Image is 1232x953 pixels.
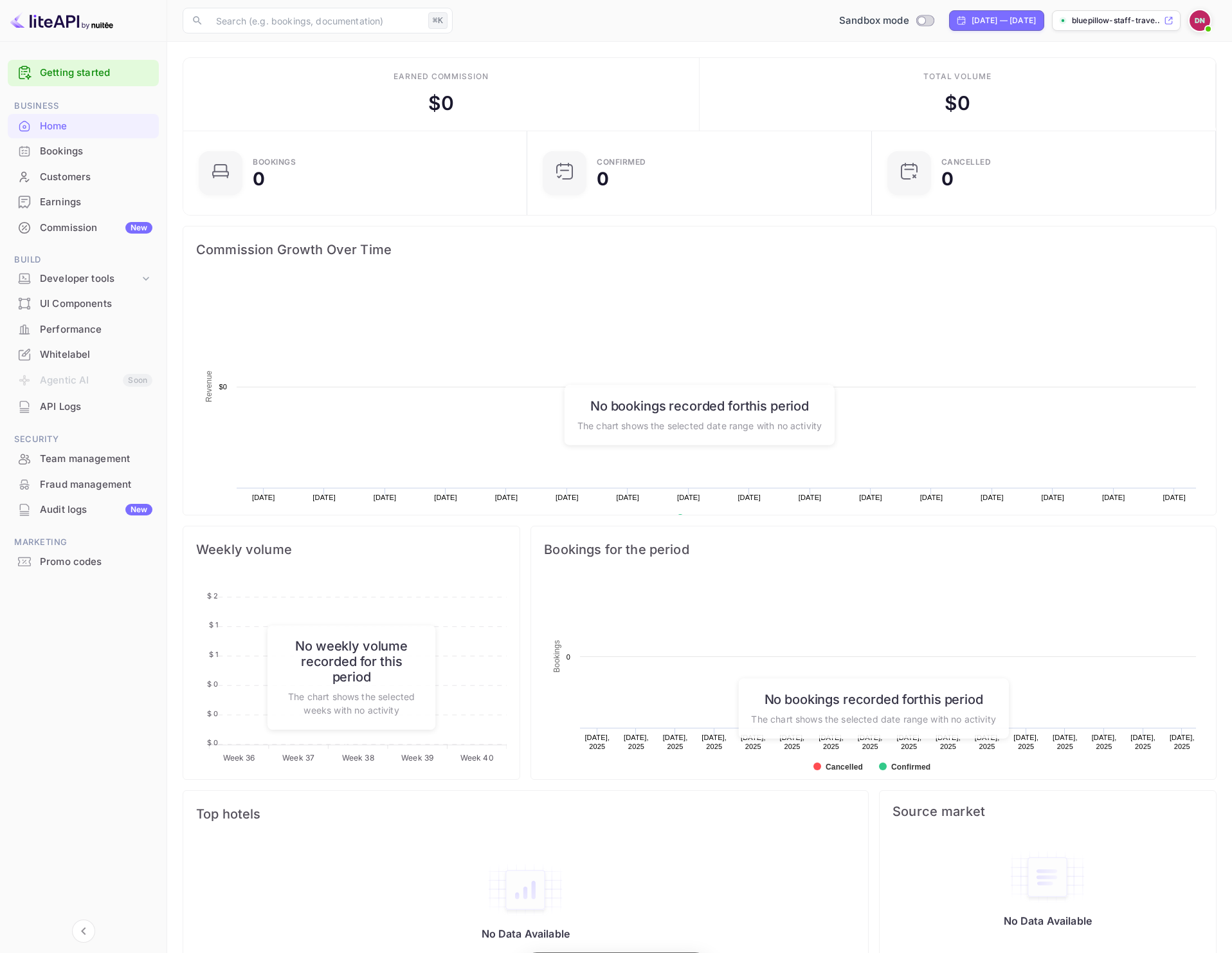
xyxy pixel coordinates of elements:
text: Confirmed [891,763,930,772]
text: [DATE], 2025 [1053,734,1078,750]
img: Dom Newboult [1190,10,1210,31]
div: Home [8,114,159,139]
text: [DATE] [374,494,397,501]
span: Bookings for the period [544,539,1203,560]
img: empty-state-table2.svg [487,863,564,917]
a: Bookings [8,139,159,163]
span: Source market [892,804,1203,819]
p: The chart shows the selected weeks with no activity [280,690,423,717]
div: Audit logs [40,503,152,517]
a: Earnings [8,190,159,214]
div: Earnings [8,190,159,215]
div: Commission [40,221,152,236]
text: [DATE] [556,494,579,501]
div: 0 [941,170,954,188]
div: Bookings [40,144,152,159]
div: Home [40,119,152,134]
text: [DATE], 2025 [702,734,727,750]
div: $ 0 [945,89,970,118]
p: No Data Available [1004,914,1092,927]
text: [DATE] [495,494,518,501]
text: [DATE], 2025 [585,734,610,750]
text: Cancelled [826,763,863,772]
div: Team management [8,447,159,472]
div: UI Components [8,291,159,317]
div: UI Components [40,297,152,311]
text: Revenue [689,514,721,523]
div: API Logs [8,394,159,420]
div: 0 [597,170,609,188]
text: [DATE], 2025 [663,734,688,750]
a: Audit logsNew [8,497,159,521]
div: Bookings [253,158,296,166]
a: Whitelabel [8,342,159,366]
text: [DATE] [313,494,336,501]
div: Customers [8,165,159,190]
button: Collapse navigation [72,920,95,943]
img: empty-state-table.svg [1009,850,1086,904]
text: [DATE] [1163,494,1186,501]
tspan: $ 1 [209,620,218,629]
h6: No bookings recorded for this period [577,398,822,413]
text: [DATE] [799,494,822,501]
span: Weekly volume [196,539,507,560]
div: Whitelabel [8,342,159,367]
text: [DATE], 2025 [1092,734,1117,750]
text: [DATE], 2025 [624,734,649,750]
text: Revenue [204,371,213,402]
text: [DATE] [738,494,761,501]
tspan: $ 0 [207,680,218,689]
div: CommissionNew [8,216,159,241]
p: The chart shows the selected date range with no activity [577,418,822,432]
div: Developer tools [8,268,159,290]
text: [DATE] [1042,494,1065,501]
a: Fraud management [8,472,159,496]
a: Performance [8,317,159,341]
text: [DATE] [859,494,882,501]
div: Fraud management [8,472,159,497]
text: [DATE] [617,494,640,501]
tspan: $ 0 [207,738,218,747]
div: Bookings [8,139,159,164]
div: Whitelabel [40,347,152,362]
p: The chart shows the selected date range with no activity [751,712,995,725]
h6: No weekly volume recorded for this period [280,638,423,685]
p: bluepillow-staff-trave... [1072,15,1161,26]
text: Bookings [552,640,561,673]
div: Promo codes [40,555,152,569]
text: [DATE], 2025 [1014,734,1039,750]
text: [DATE] [981,494,1004,501]
div: Confirmed [597,158,646,166]
div: Earnings [40,195,152,210]
input: Search (e.g. bookings, documentation) [208,8,423,33]
text: [DATE], 2025 [1170,734,1195,750]
tspan: $ 0 [207,709,218,718]
span: Top hotels [196,804,855,824]
tspan: $ 2 [207,591,218,600]
div: $ 0 [428,89,454,118]
div: Performance [8,317,159,342]
div: API Logs [40,400,152,414]
div: [DATE] — [DATE] [972,15,1036,26]
div: Developer tools [40,272,140,286]
tspan: Week 37 [282,753,314,763]
span: Sandbox mode [839,14,909,28]
div: Earned commission [394,71,489,82]
a: Home [8,114,159,138]
span: Marketing [8,535,159,550]
text: [DATE] [1102,494,1125,501]
p: No Data Available [482,927,570,940]
div: Getting started [8,60,159,86]
tspan: $ 1 [209,650,218,659]
div: Team management [40,452,152,467]
span: Commission Growth Over Time [196,239,1203,260]
text: $0 [219,383,227,391]
a: Promo codes [8,550,159,573]
div: Fraud management [40,477,152,492]
span: Security [8,432,159,447]
span: Business [8,99,159,113]
text: [DATE] [920,494,943,501]
span: Build [8,253,159,267]
a: CommissionNew [8,216,159,239]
